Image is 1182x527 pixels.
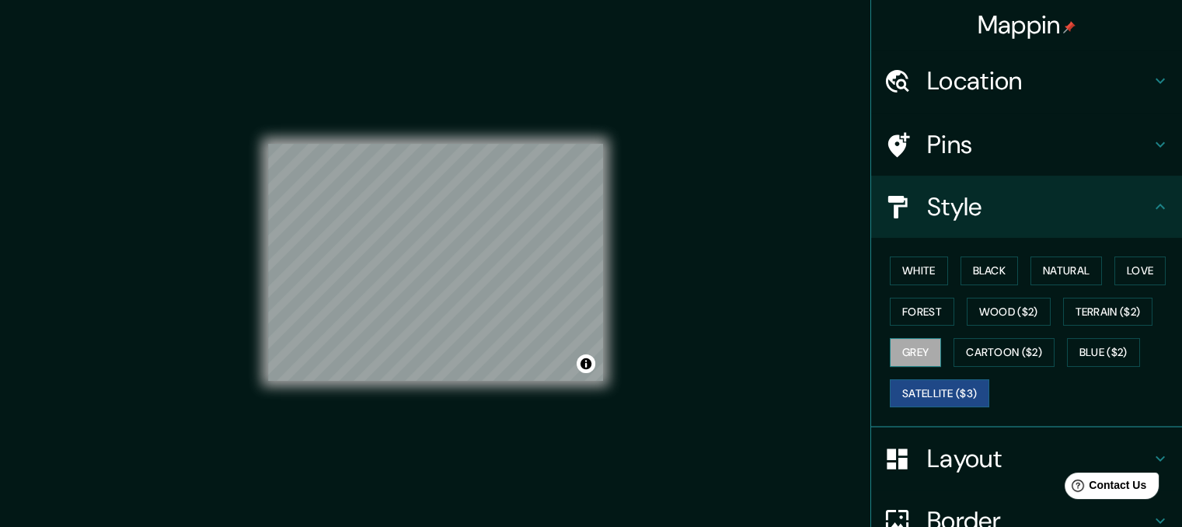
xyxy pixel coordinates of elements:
[890,257,948,285] button: White
[1114,257,1166,285] button: Love
[890,379,989,408] button: Satellite ($3)
[1063,298,1153,326] button: Terrain ($2)
[927,65,1151,96] h4: Location
[577,354,595,373] button: Toggle attribution
[927,129,1151,160] h4: Pins
[871,113,1182,176] div: Pins
[978,9,1076,40] h4: Mappin
[871,428,1182,490] div: Layout
[954,338,1055,367] button: Cartoon ($2)
[268,144,603,381] canvas: Map
[1063,21,1076,33] img: pin-icon.png
[1067,338,1140,367] button: Blue ($2)
[871,50,1182,112] div: Location
[927,191,1151,222] h4: Style
[890,298,954,326] button: Forest
[961,257,1019,285] button: Black
[1044,466,1165,510] iframe: Help widget launcher
[890,338,941,367] button: Grey
[871,176,1182,238] div: Style
[967,298,1051,326] button: Wood ($2)
[927,443,1151,474] h4: Layout
[1030,257,1102,285] button: Natural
